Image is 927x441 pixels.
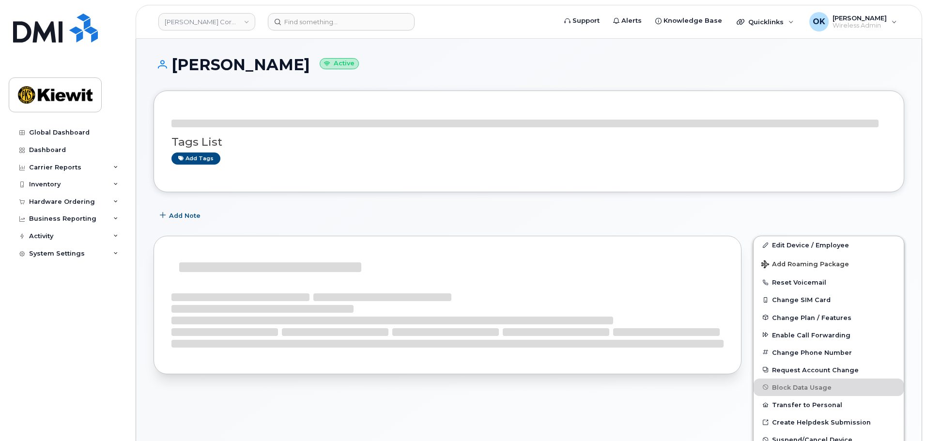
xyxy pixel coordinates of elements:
[754,396,904,413] button: Transfer to Personal
[772,314,851,321] span: Change Plan / Features
[754,379,904,396] button: Block Data Usage
[754,326,904,344] button: Enable Call Forwarding
[754,236,904,254] a: Edit Device / Employee
[154,207,209,224] button: Add Note
[754,361,904,379] button: Request Account Change
[754,291,904,308] button: Change SIM Card
[169,211,201,220] span: Add Note
[754,274,904,291] button: Reset Voicemail
[754,309,904,326] button: Change Plan / Features
[171,136,886,148] h3: Tags List
[754,344,904,361] button: Change Phone Number
[171,152,220,165] a: Add tags
[754,413,904,431] a: Create Helpdesk Submission
[761,260,849,270] span: Add Roaming Package
[754,254,904,274] button: Add Roaming Package
[772,331,850,338] span: Enable Call Forwarding
[320,58,359,69] small: Active
[154,56,904,73] h1: [PERSON_NAME]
